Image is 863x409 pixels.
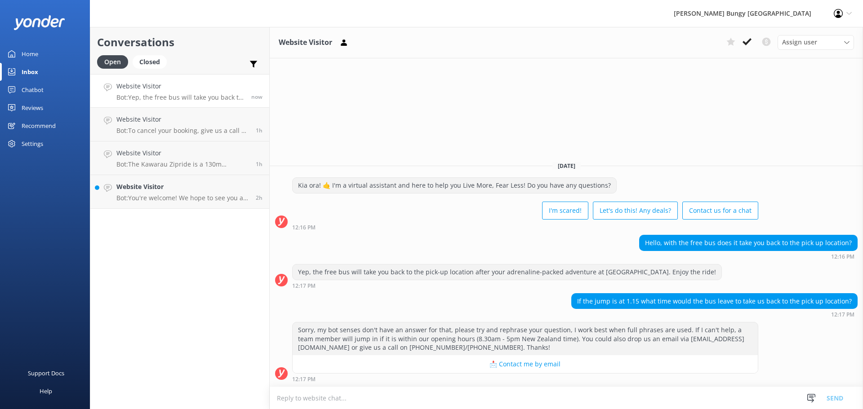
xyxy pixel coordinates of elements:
div: Oct 06 2025 12:16pm (UTC +13:00) Pacific/Auckland [639,253,858,259]
strong: 12:17 PM [831,312,854,317]
div: Recommend [22,117,56,135]
a: Closed [133,57,171,66]
div: Assign User [778,35,854,49]
div: Hello, with the free bus does it take you back to the pick up location? [640,235,857,251]
p: Bot: To cancel your booking, give us a call at [PHONE_NUMBER] or [PHONE_NUMBER], or shoot us an e... [116,127,249,135]
div: Help [40,382,52,400]
span: Oct 06 2025 10:15am (UTC +13:00) Pacific/Auckland [256,194,262,202]
div: Home [22,45,38,63]
p: Bot: Yep, the free bus will take you back to the pick-up location after your adrenaline-packed ad... [116,93,245,101]
h3: Website Visitor [279,37,332,48]
a: Website VisitorBot:The Kawarau Zipride is a 130m adrenaline rush where you zip down at over 60km ... [90,141,269,175]
p: Bot: The Kawarau Zipride is a 130m adrenaline rush where you zip down at over 60km an hour. With ... [116,160,249,168]
a: Open [97,57,133,66]
a: Website VisitorBot:To cancel your booking, give us a call at [PHONE_NUMBER] or [PHONE_NUMBER], or... [90,108,269,141]
h4: Website Visitor [116,148,249,158]
span: Oct 06 2025 10:32am (UTC +13:00) Pacific/Auckland [256,127,262,134]
strong: 12:17 PM [292,283,316,289]
div: Sorry, my bot senses don't have an answer for that, please try and rephrase your question, I work... [293,322,758,355]
p: Bot: You're welcome! We hope to see you at one of our [PERSON_NAME] locations soon! [116,194,249,202]
div: Closed [133,55,167,69]
strong: 12:16 PM [292,225,316,230]
div: Reviews [22,99,43,117]
div: Open [97,55,128,69]
h4: Website Visitor [116,81,245,91]
div: Oct 06 2025 12:17pm (UTC +13:00) Pacific/Auckland [292,376,758,382]
span: Oct 06 2025 12:16pm (UTC +13:00) Pacific/Auckland [251,93,262,101]
div: If the jump is at 1.15 what time would the bus leave to take us back to the pick up location? [572,294,857,309]
div: Support Docs [28,364,64,382]
button: 📩 Contact me by email [293,355,758,373]
h4: Website Visitor [116,114,249,124]
button: Contact us for a chat [682,202,758,220]
a: Website VisitorBot:Yep, the free bus will take you back to the pick-up location after your adrena... [90,74,269,108]
div: Oct 06 2025 12:17pm (UTC +13:00) Pacific/Auckland [571,311,858,317]
a: Website VisitorBot:You're welcome! We hope to see you at one of our [PERSON_NAME] locations soon!2h [90,175,269,209]
div: Yep, the free bus will take you back to the pick-up location after your adrenaline-packed adventu... [293,264,721,280]
div: Chatbot [22,81,44,99]
span: [DATE] [552,162,581,170]
button: Let's do this! Any deals? [593,202,678,220]
span: Oct 06 2025 10:29am (UTC +13:00) Pacific/Auckland [256,160,262,168]
strong: 12:17 PM [292,377,316,382]
div: Oct 06 2025 12:17pm (UTC +13:00) Pacific/Auckland [292,282,722,289]
span: Assign user [782,37,817,47]
div: Oct 06 2025 12:16pm (UTC +13:00) Pacific/Auckland [292,224,758,230]
div: Inbox [22,63,38,81]
div: Kia ora! 🤙 I'm a virtual assistant and here to help you Live More, Fear Less! Do you have any que... [293,178,616,193]
button: I'm scared! [542,202,588,220]
h2: Conversations [97,34,262,51]
strong: 12:16 PM [831,254,854,259]
h4: Website Visitor [116,182,249,192]
div: Settings [22,135,43,153]
img: yonder-white-logo.png [13,15,65,30]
